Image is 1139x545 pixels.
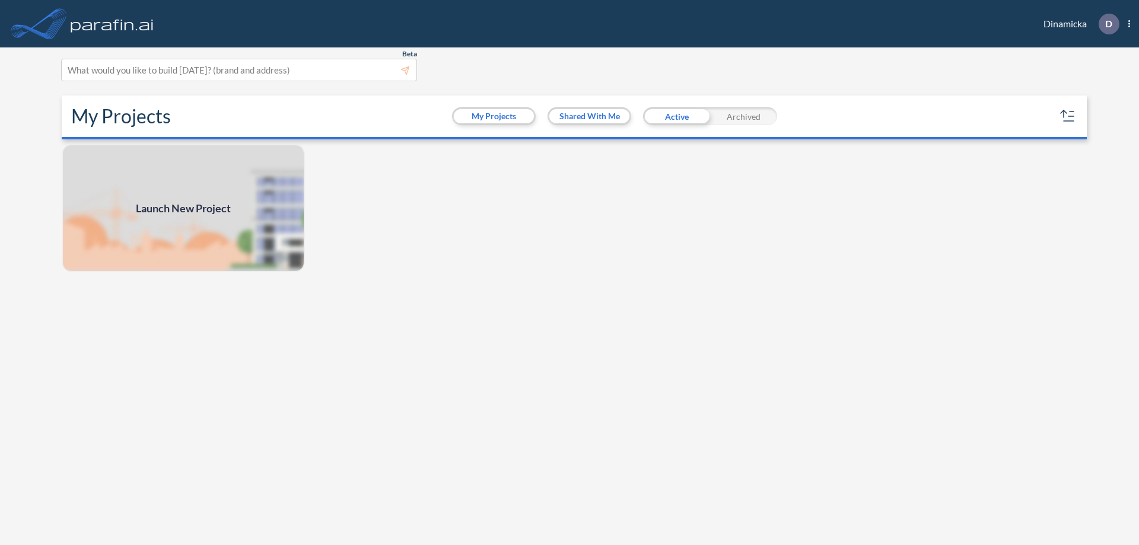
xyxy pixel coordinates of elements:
[454,109,534,123] button: My Projects
[643,107,710,125] div: Active
[1026,14,1130,34] div: Dinamicka
[549,109,629,123] button: Shared With Me
[68,12,156,36] img: logo
[402,49,417,59] span: Beta
[710,107,777,125] div: Archived
[136,200,231,216] span: Launch New Project
[1105,18,1112,29] p: D
[1058,107,1077,126] button: sort
[62,144,305,272] img: add
[71,105,171,128] h2: My Projects
[62,144,305,272] a: Launch New Project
